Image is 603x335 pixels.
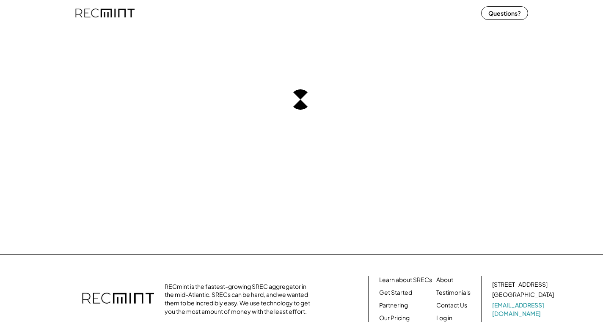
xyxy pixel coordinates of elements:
[379,314,410,322] a: Our Pricing
[82,284,154,314] img: recmint-logotype%403x.png
[436,314,452,322] a: Log in
[492,280,548,289] div: [STREET_ADDRESS]
[165,282,315,316] div: RECmint is the fastest-growing SREC aggregator in the mid-Atlantic. SRECs can be hard, and we wan...
[481,6,528,20] button: Questions?
[436,301,467,310] a: Contact Us
[436,276,453,284] a: About
[492,301,556,318] a: [EMAIL_ADDRESS][DOMAIN_NAME]
[492,291,554,299] div: [GEOGRAPHIC_DATA]
[379,276,432,284] a: Learn about SRECs
[436,288,471,297] a: Testimonials
[379,288,412,297] a: Get Started
[75,2,135,24] img: recmint-logotype%403x%20%281%29.jpeg
[379,301,408,310] a: Partnering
